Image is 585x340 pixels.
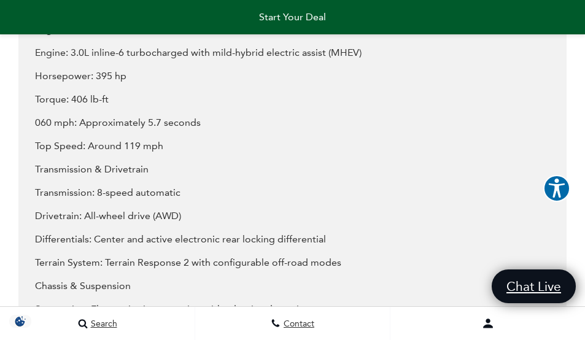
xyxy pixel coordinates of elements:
span: Contact [281,319,314,329]
button: Explore your accessibility options [543,175,570,202]
span: Start Your Deal [259,11,326,23]
img: Opt-Out Icon [6,315,34,328]
span: Search [88,319,117,329]
span: Chat Live [500,278,567,295]
button: Open user profile menu [390,308,585,339]
aside: Accessibility Help Desk [543,175,570,204]
section: Click to Open Cookie Consent Modal [6,315,34,328]
a: Chat Live [492,269,576,303]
